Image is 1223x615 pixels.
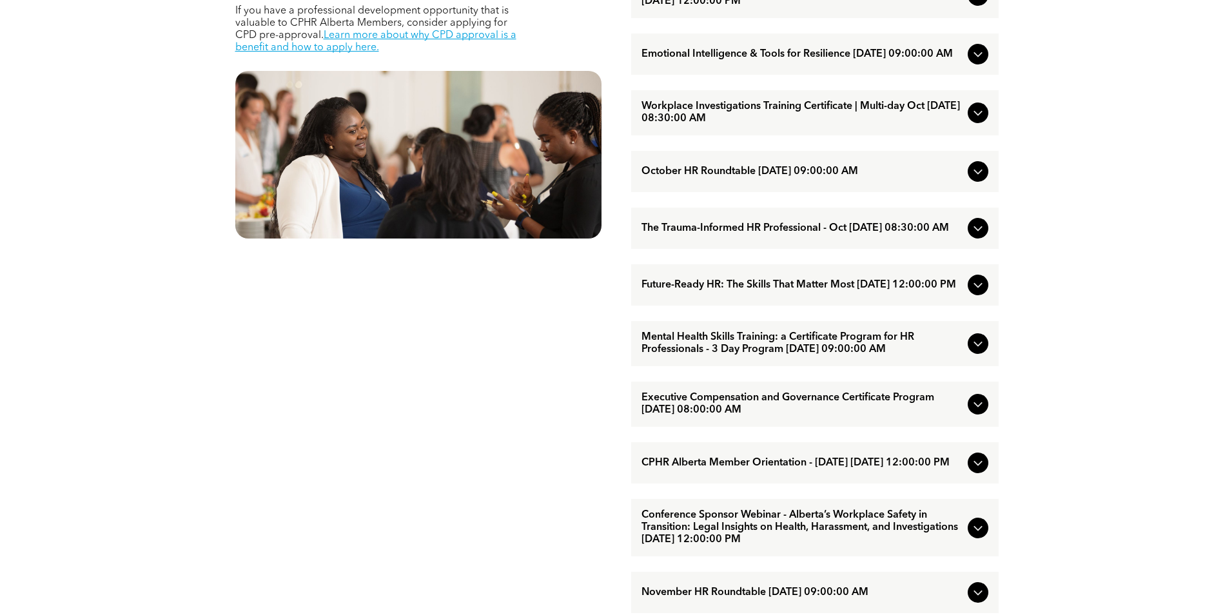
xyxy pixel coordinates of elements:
[641,166,963,178] span: October HR Roundtable [DATE] 09:00:00 AM
[641,392,963,416] span: Executive Compensation and Governance Certificate Program [DATE] 08:00:00 AM
[641,331,963,356] span: Mental Health Skills Training: a Certificate Program for HR Professionals - 3 Day Program [DATE] ...
[641,279,963,291] span: Future-Ready HR: The Skills That Matter Most [DATE] 12:00:00 PM
[641,222,963,235] span: The Trauma-Informed HR Professional - Oct [DATE] 08:30:00 AM
[641,457,963,469] span: CPHR Alberta Member Orientation - [DATE] [DATE] 12:00:00 PM
[235,30,516,53] a: Learn more about why CPD approval is a benefit and how to apply here.
[641,48,963,61] span: Emotional Intelligence & Tools for Resilience [DATE] 09:00:00 AM
[641,509,963,546] span: Conference Sponsor Webinar - Alberta’s Workplace Safety in Transition: Legal Insights on Health, ...
[235,6,509,41] span: If you have a professional development opportunity that is valuable to CPHR Alberta Members, cons...
[641,587,963,599] span: November HR Roundtable [DATE] 09:00:00 AM
[641,101,963,125] span: Workplace Investigations Training Certificate | Multi-day Oct [DATE] 08:30:00 AM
